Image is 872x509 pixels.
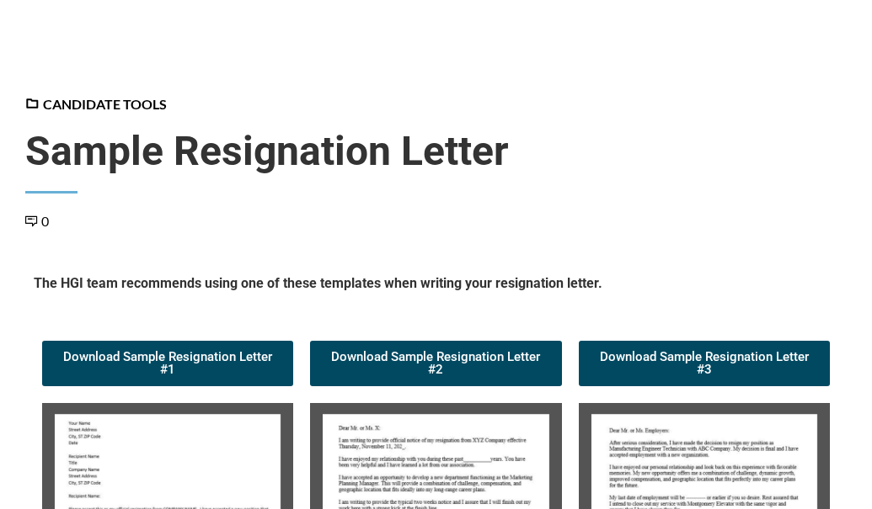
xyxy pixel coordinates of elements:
[579,341,830,386] a: Download Sample Resignation Letter #3
[62,351,273,376] span: Download Sample Resignation Letter #1
[310,341,561,386] a: Download Sample Resignation Letter #2
[330,351,541,376] span: Download Sample Resignation Letter #2
[34,274,838,299] h5: The HGI team recommends using one of these templates when writing your resignation letter.
[599,351,810,376] span: Download Sample Resignation Letter #3
[42,341,293,386] a: Download Sample Resignation Letter #1
[25,127,847,176] span: Sample Resignation Letter
[25,213,49,229] a: 0
[25,96,167,112] a: Candidate Tools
